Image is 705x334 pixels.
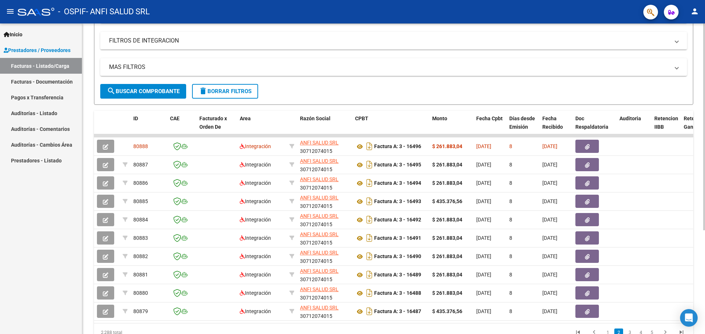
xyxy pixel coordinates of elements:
div: 30712074015 [300,249,349,264]
div: 30712074015 [300,267,349,282]
strong: Factura A: 3 - 16492 [374,217,421,223]
span: [DATE] [476,308,491,314]
span: ANFI SALUD SRL [300,268,339,274]
span: Integración [240,198,271,204]
div: 30712074015 [300,139,349,154]
i: Descargar documento [365,250,374,262]
span: [DATE] [476,235,491,241]
span: Días desde Emisión [509,115,535,130]
span: 8 [509,308,512,314]
mat-panel-title: FILTROS DE INTEGRACION [109,37,669,45]
span: ANFI SALUD SRL [300,213,339,219]
div: Open Intercom Messenger [680,309,698,327]
div: 30712074015 [300,285,349,301]
mat-expansion-panel-header: MAS FILTROS [100,58,687,76]
div: 30712074015 [300,212,349,227]
div: 30712074015 [300,194,349,209]
strong: Factura A: 3 - 16495 [374,162,421,168]
strong: Factura A: 3 - 16489 [374,272,421,278]
span: Area [240,115,251,121]
span: Fecha Cpbt [476,115,503,121]
span: ANFI SALUD SRL [300,158,339,164]
div: 30712074015 [300,304,349,319]
span: [DATE] [542,162,557,168]
datatable-header-cell: ID [130,111,167,143]
span: Razón Social [300,115,330,121]
span: Auditoria [619,115,641,121]
strong: Factura A: 3 - 16494 [374,180,421,186]
span: 8 [509,162,512,168]
i: Descargar documento [365,159,374,170]
span: [DATE] [476,180,491,186]
i: Descargar documento [365,214,374,225]
strong: $ 261.883,04 [432,272,462,278]
span: 80888 [133,143,148,149]
span: [DATE] [542,143,557,149]
strong: Factura A: 3 - 16493 [374,199,421,205]
span: [DATE] [542,180,557,186]
datatable-header-cell: Razón Social [297,111,352,143]
span: ANFI SALUD SRL [300,305,339,311]
datatable-header-cell: Monto [429,111,473,143]
span: 80881 [133,272,148,278]
strong: Factura A: 3 - 16496 [374,144,421,150]
span: Integración [240,272,271,278]
span: - OSPIF [58,4,86,20]
span: 8 [509,235,512,241]
mat-icon: delete [199,87,207,95]
datatable-header-cell: Auditoria [617,111,651,143]
strong: $ 261.883,04 [432,290,462,296]
span: Inicio [4,30,22,38]
datatable-header-cell: Area [237,111,286,143]
datatable-header-cell: Días desde Emisión [506,111,539,143]
span: 80887 [133,162,148,168]
span: - ANFI SALUD SRL [86,4,150,20]
span: [DATE] [542,272,557,278]
button: Borrar Filtros [192,84,258,99]
mat-icon: search [107,87,116,95]
span: Retencion IIBB [654,115,678,130]
span: Doc Respaldatoria [575,115,608,130]
span: [DATE] [476,162,491,168]
span: [DATE] [476,290,491,296]
strong: $ 261.883,04 [432,217,462,223]
span: [DATE] [476,198,491,204]
span: Fecha Recibido [542,115,563,130]
span: 80879 [133,308,148,314]
span: ANFI SALUD SRL [300,231,339,237]
span: [DATE] [476,143,491,149]
strong: $ 261.883,04 [432,235,462,241]
div: 30712074015 [300,157,349,172]
strong: $ 261.883,04 [432,162,462,168]
datatable-header-cell: Facturado x Orden De [196,111,237,143]
i: Descargar documento [365,287,374,299]
strong: $ 261.883,04 [432,143,462,149]
mat-expansion-panel-header: FILTROS DE INTEGRACION [100,32,687,49]
span: Borrar Filtros [199,88,252,95]
datatable-header-cell: CPBT [352,111,429,143]
span: 8 [509,272,512,278]
span: [DATE] [542,290,557,296]
mat-panel-title: MAS FILTROS [109,63,669,71]
span: Integración [240,290,271,296]
i: Descargar documento [365,195,374,207]
span: 8 [509,253,512,259]
i: Descargar documento [365,269,374,280]
span: [DATE] [542,235,557,241]
span: Integración [240,143,271,149]
span: ANFI SALUD SRL [300,176,339,182]
span: 8 [509,180,512,186]
strong: Factura A: 3 - 16488 [374,290,421,296]
datatable-header-cell: Retencion IIBB [651,111,681,143]
span: [DATE] [476,217,491,223]
span: [DATE] [542,308,557,314]
strong: $ 435.376,56 [432,308,462,314]
i: Descargar documento [365,177,374,189]
span: ANFI SALUD SRL [300,140,339,146]
div: 30712074015 [300,175,349,191]
mat-icon: person [690,7,699,16]
span: CAE [170,115,180,121]
span: Integración [240,217,271,223]
span: [DATE] [476,253,491,259]
span: Buscar Comprobante [107,88,180,95]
